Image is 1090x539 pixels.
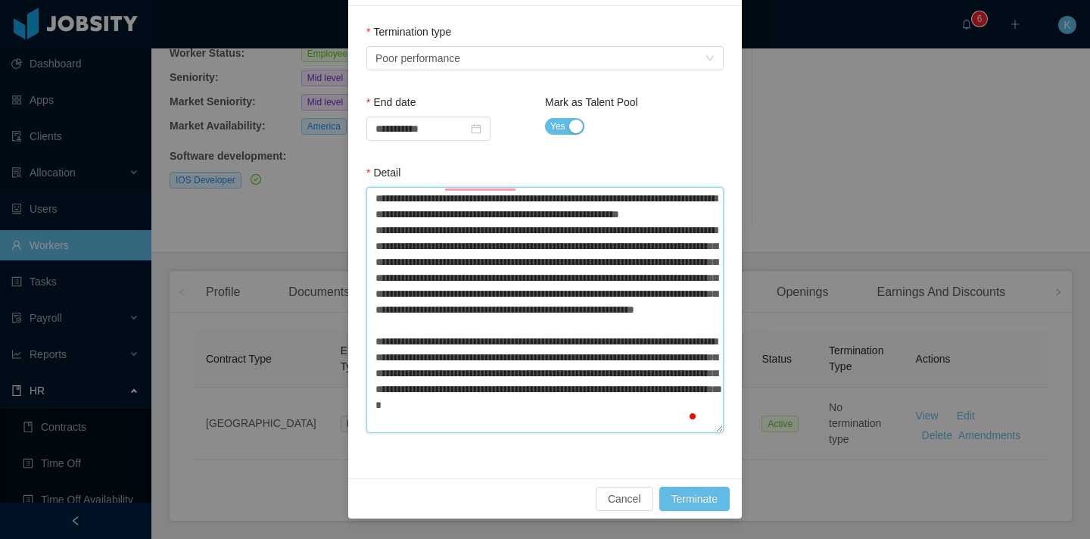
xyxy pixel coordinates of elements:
i: icon: calendar [471,123,481,134]
label: Mark as Talent Pool [545,96,638,108]
textarea: To enrich screen reader interactions, please activate Accessibility in Grammarly extension settings [366,187,724,433]
i: icon: down [705,54,715,64]
button: Mark as Talent Pool [545,118,584,135]
span: Poor performance [375,47,460,70]
label: Termination type [366,26,451,38]
span: Yes [550,119,565,134]
label: End date [366,96,416,108]
button: Cancel [596,487,653,511]
button: Terminate [659,487,730,511]
label: Detail [366,167,400,179]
